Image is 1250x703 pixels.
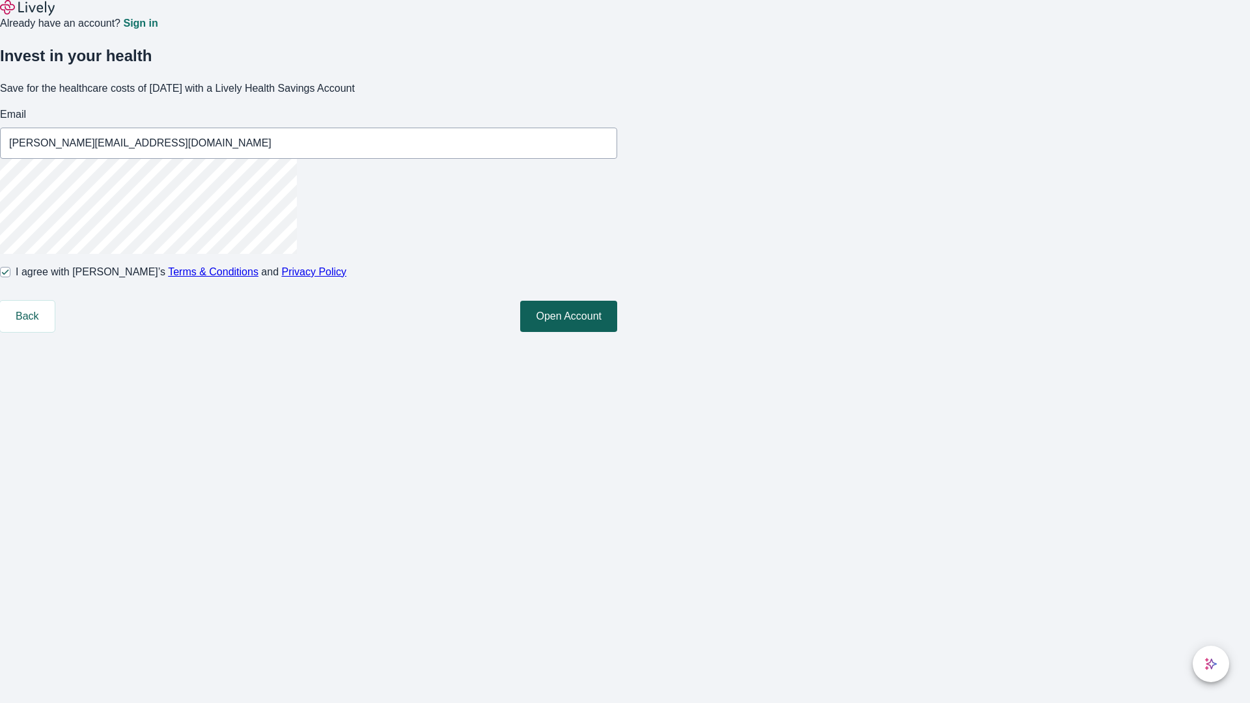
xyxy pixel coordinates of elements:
[168,266,258,277] a: Terms & Conditions
[520,301,617,332] button: Open Account
[123,18,158,29] a: Sign in
[1204,657,1217,670] svg: Lively AI Assistant
[282,266,347,277] a: Privacy Policy
[1193,646,1229,682] button: chat
[16,264,346,280] span: I agree with [PERSON_NAME]’s and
